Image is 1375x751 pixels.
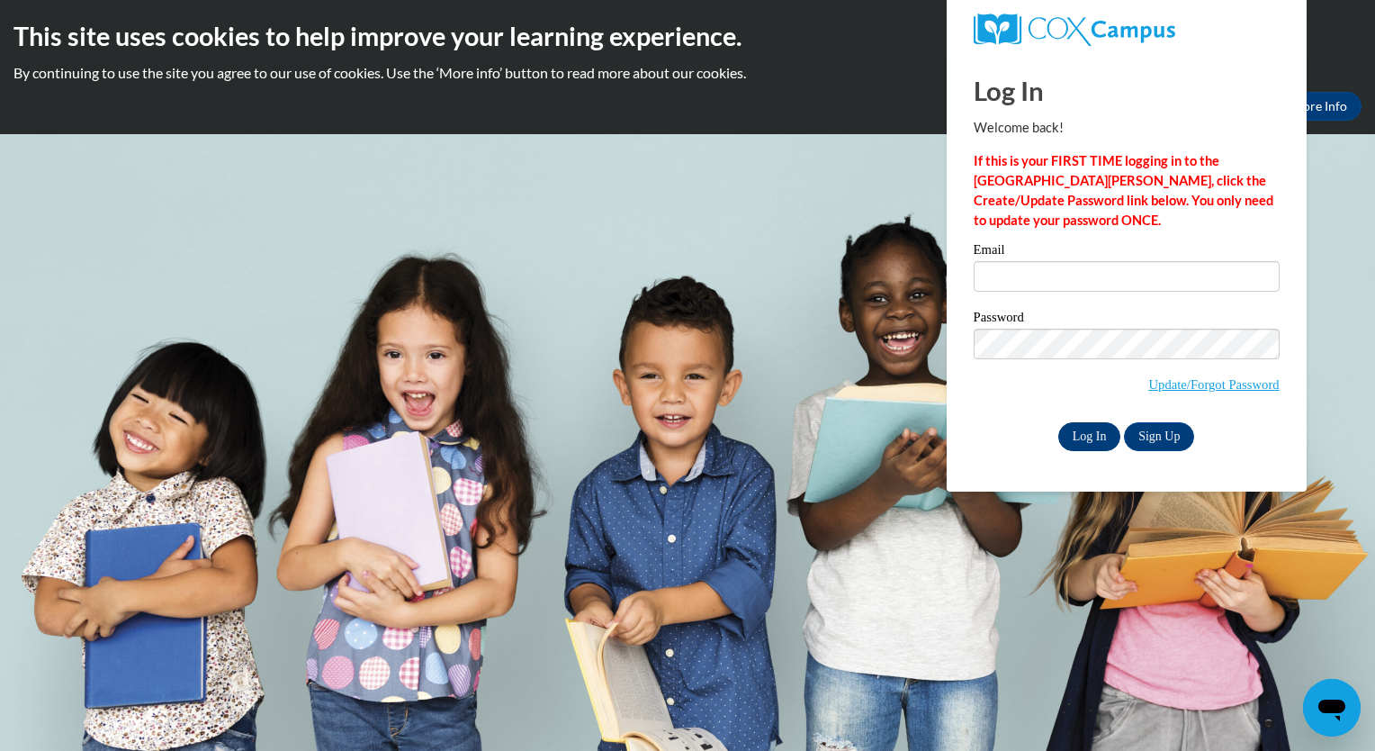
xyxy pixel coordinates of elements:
[974,14,1280,46] a: COX Campus
[974,118,1280,138] p: Welcome back!
[1277,92,1362,121] a: More Info
[974,243,1280,261] label: Email
[1149,377,1280,392] a: Update/Forgot Password
[974,311,1280,329] label: Password
[13,18,1362,54] h2: This site uses cookies to help improve your learning experience.
[974,72,1280,109] h1: Log In
[1303,679,1361,737] iframe: Button to launch messaging window
[974,153,1273,228] strong: If this is your FIRST TIME logging in to the [GEOGRAPHIC_DATA][PERSON_NAME], click the Create/Upd...
[1124,422,1194,451] a: Sign Up
[1058,422,1121,451] input: Log In
[13,63,1362,83] p: By continuing to use the site you agree to our use of cookies. Use the ‘More info’ button to read...
[974,14,1175,46] img: COX Campus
